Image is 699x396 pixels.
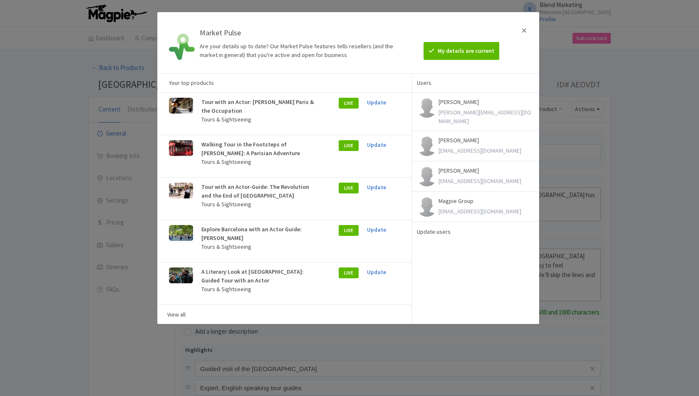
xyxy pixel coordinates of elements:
[439,207,521,216] div: [EMAIL_ADDRESS][DOMAIN_NAME]
[367,183,400,192] div: Update
[169,267,193,283] img: Montmartre4_hrbxr7.png
[201,140,317,158] p: Walking Tour in the Footsteps of [PERSON_NAME]: A Parisian Adventure
[367,225,400,234] div: Update
[439,166,521,175] p: [PERSON_NAME]
[201,200,317,209] p: Tours & Sightseeing
[201,243,317,251] p: Tours & Sightseeing
[201,158,317,166] p: Tours & Sightseeing
[169,225,193,241] img: BAR_7_xuufjt.jpg
[200,42,408,59] div: Are your details up to date? Our Market Pulse features tells resellers (and the market in general...
[169,34,195,60] img: market_pulse-1-0a5220b3d29e4a0de46fb7534bebe030.svg
[417,197,437,217] img: contact-b11cc6e953956a0c50a2f97983291f06.png
[167,310,402,319] div: View all
[201,225,317,243] p: Explore Barcelona with an Actor Guide: [PERSON_NAME]
[201,285,317,294] p: Tours & Sightseeing
[169,140,193,156] img: Emily6_n95lcp.jpg
[424,42,499,60] btn: My details are current
[417,98,437,118] img: contact-b11cc6e953956a0c50a2f97983291f06.png
[439,98,534,106] p: [PERSON_NAME]
[367,98,400,107] div: Update
[169,98,193,114] img: Josephine3_mamvfa.jpg
[412,73,539,92] div: Users
[439,146,521,155] div: [EMAIL_ADDRESS][DOMAIN_NAME]
[417,227,534,236] div: Update users
[201,115,317,124] p: Tours & Sightseeing
[157,73,411,92] div: Your top products
[201,98,317,115] p: Tour with an Actor: [PERSON_NAME] Paris & the Occupation
[417,166,437,186] img: contact-b11cc6e953956a0c50a2f97983291f06.png
[169,183,193,198] img: Lyon7_ixuoac.jpg
[201,267,317,285] p: A Literary Look at [GEOGRAPHIC_DATA]: Guided Tour with an Actor
[439,177,521,186] div: [EMAIL_ADDRESS][DOMAIN_NAME]
[200,29,408,37] h4: Market Pulse
[439,197,521,205] p: Magpie Group
[439,136,521,145] p: [PERSON_NAME]
[417,136,437,156] img: contact-b11cc6e953956a0c50a2f97983291f06.png
[367,267,400,277] div: Update
[439,108,534,126] div: [PERSON_NAME][EMAIL_ADDRESS][DOMAIN_NAME]
[201,183,317,200] p: Tour with an Actor-Guide: The Revolution and the End of [GEOGRAPHIC_DATA]
[367,140,400,149] div: Update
